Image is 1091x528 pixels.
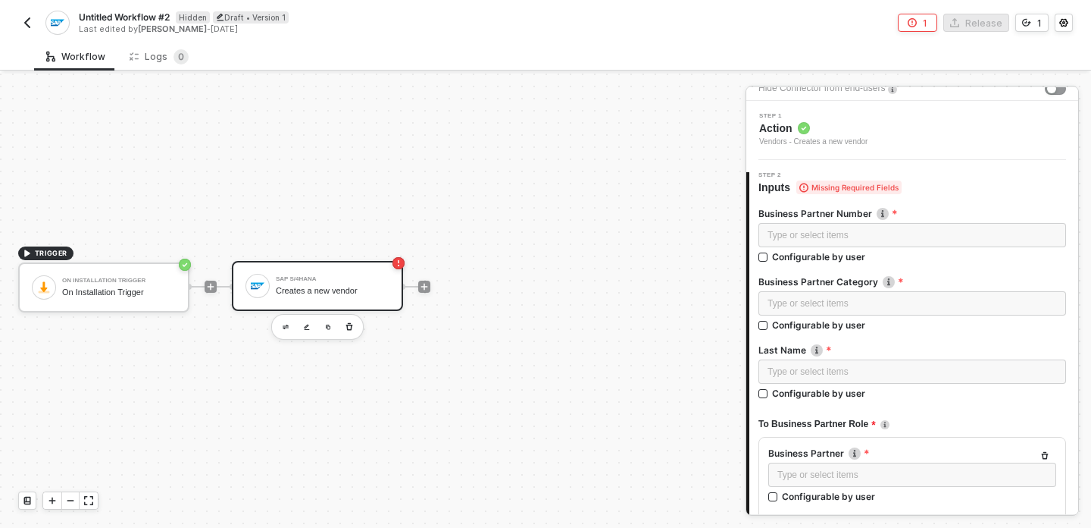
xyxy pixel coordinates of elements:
div: Logs [130,49,189,64]
img: edit-cred [304,324,310,331]
button: Release [943,14,1009,32]
label: Last Name [758,344,1066,357]
span: icon-edit [216,13,224,21]
img: icon [37,281,51,294]
span: To Business Partner Role [758,415,876,434]
span: Step 2 [758,172,902,178]
label: Business Partner [768,447,1056,460]
button: 1 [1015,14,1049,32]
div: 1 [1037,17,1042,30]
span: icon-expand [84,496,93,505]
div: Last edited by - [DATE] [79,24,544,35]
span: icon-success-page [179,259,191,271]
span: icon-error-page [908,18,917,27]
div: Configurable by user [772,387,865,400]
div: 1 [923,17,927,30]
img: icon-info [849,448,861,460]
span: icon-play [48,496,57,505]
span: TRIGGER [35,247,67,259]
img: back [21,17,33,29]
span: [PERSON_NAME] [138,24,207,34]
span: Untitled Workflow #2 [79,11,170,24]
div: On Installation Trigger [62,288,176,297]
div: Configurable by user [772,250,865,263]
div: Draft • Version 1 [213,11,289,24]
div: Vendors - Creates a new vendor [759,136,867,148]
img: edit-cred [283,325,289,330]
img: icon-info [888,85,897,94]
div: Configurable by user [772,319,865,332]
img: icon-info [883,276,895,288]
button: edit-cred [298,318,316,336]
button: 1 [898,14,937,32]
button: copy-block [319,318,337,336]
span: icon-versioning [1022,18,1031,27]
span: Step 1 [759,113,867,119]
img: icon-info [877,208,889,220]
div: Workflow [46,51,105,63]
button: back [18,14,36,32]
span: Action [759,121,867,136]
span: Inputs [758,180,902,195]
sup: 0 [173,49,189,64]
img: icon-info [811,344,823,357]
span: icon-play [206,282,215,291]
button: edit-cred [277,318,295,336]
div: Configurable by user [782,490,875,503]
div: Step 1Action Vendors - Creates a new vendor [746,113,1078,148]
span: icon-play [420,282,429,291]
div: Hide Connector from end-users [758,81,885,96]
div: On Installation Trigger [62,278,176,284]
div: Creates a new vendor [276,286,389,296]
img: icon-info [880,420,889,429]
img: integration-icon [51,16,64,30]
label: Business Partner Number [758,207,1066,220]
span: Hidden [176,11,210,24]
span: icon-minus [66,496,75,505]
img: icon [251,279,264,293]
span: icon-settings [1059,18,1068,27]
img: copy-block [325,324,331,330]
span: icon-error-page [392,257,405,269]
label: Business Partner Category [758,275,1066,288]
span: Missing Required Fields [796,181,902,194]
span: icon-play [23,249,32,258]
div: SAP S/4HANA [276,276,389,282]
